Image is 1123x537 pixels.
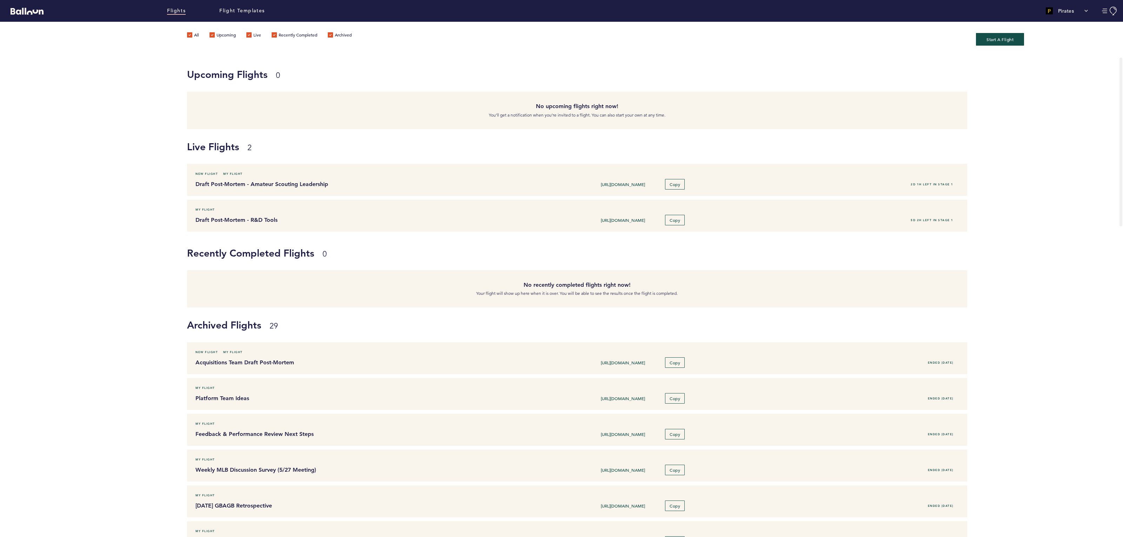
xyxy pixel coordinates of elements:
[670,503,680,509] span: Copy
[270,321,278,331] small: 29
[192,290,962,297] p: Your flight will show up here when it is over. You will be able to see the results once the fligh...
[1058,7,1074,14] p: Pirates
[187,67,962,81] h1: Upcoming Flights
[976,33,1024,46] button: Start A Flight
[195,216,507,224] h4: Draft Post-Mortem - R&D Tools
[665,500,685,511] button: Copy
[195,394,507,403] h4: Platform Team Ideas
[328,32,352,39] label: Archived
[665,357,685,368] button: Copy
[195,384,215,391] span: My Flight
[192,102,962,111] h4: No upcoming flights right now!
[195,456,215,463] span: My Flight
[195,180,507,188] h4: Draft Post-Mortem - Amateur Scouting Leadership
[195,466,507,474] h4: Weekly MLB Discussion Survey (5/27 Meeting)
[187,140,1118,154] h1: Live Flights
[187,32,199,39] label: All
[670,431,680,437] span: Copy
[1042,4,1092,18] button: Pirates
[247,143,252,152] small: 2
[223,349,243,356] span: My Flight
[192,281,962,289] h4: No recently completed flights right now!
[223,170,243,177] span: My Flight
[5,7,44,14] a: Balloon
[195,492,215,499] span: My Flight
[210,32,236,39] label: Upcoming
[219,7,265,15] a: Flight Templates
[195,170,218,177] span: New Flight
[665,429,685,439] button: Copy
[928,468,953,472] span: Ended [DATE]
[276,71,280,80] small: 0
[246,32,261,39] label: Live
[670,217,680,223] span: Copy
[187,246,962,260] h1: Recently Completed Flights
[665,215,685,225] button: Copy
[670,467,680,473] span: Copy
[195,349,218,356] span: New Flight
[928,361,953,364] span: Ended [DATE]
[670,396,680,401] span: Copy
[195,420,215,427] span: My Flight
[195,502,507,510] h4: [DATE] GBAGB Retrospective
[272,32,317,39] label: Recently Completed
[665,393,685,404] button: Copy
[670,181,680,187] span: Copy
[192,112,962,119] p: You’ll get a notification when you’re invited to a flight. You can also start your own at any time.
[928,432,953,436] span: Ended [DATE]
[195,430,507,438] h4: Feedback & Performance Review Next Steps
[187,318,1118,332] h1: Archived Flights
[195,528,215,535] span: My Flight
[1102,7,1118,15] button: Manage Account
[670,360,680,365] span: Copy
[911,183,953,186] span: 2D 1H left in stage 1
[911,218,953,222] span: 5D 2H left in stage 1
[195,206,215,213] span: My Flight
[195,358,507,367] h4: Acquisitions Team Draft Post-Mortem
[11,8,44,15] svg: Balloon
[323,249,327,259] small: 0
[928,504,953,508] span: Ended [DATE]
[928,397,953,400] span: Ended [DATE]
[665,465,685,475] button: Copy
[665,179,685,190] button: Copy
[167,7,186,15] a: Flights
